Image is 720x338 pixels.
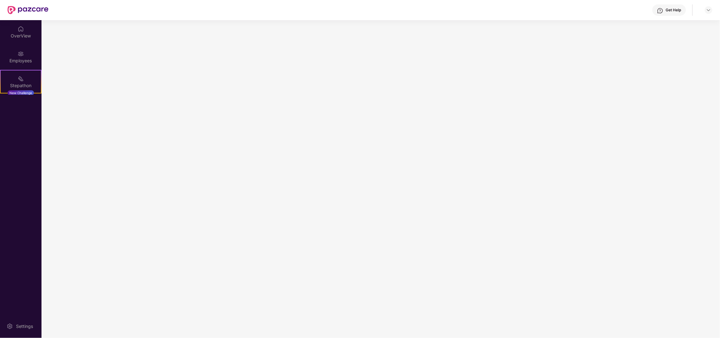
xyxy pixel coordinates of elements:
img: svg+xml;base64,PHN2ZyBpZD0iU2V0dGluZy0yMHgyMCIgeG1sbnM9Imh0dHA6Ly93d3cudzMub3JnLzIwMDAvc3ZnIiB3aW... [7,323,13,330]
div: New Challenge [8,90,34,95]
div: Stepathon [1,82,41,89]
img: svg+xml;base64,PHN2ZyBpZD0iSG9tZSIgeG1sbnM9Imh0dHA6Ly93d3cudzMub3JnLzIwMDAvc3ZnIiB3aWR0aD0iMjAiIG... [18,26,24,32]
img: svg+xml;base64,PHN2ZyBpZD0iRHJvcGRvd24tMzJ4MzIiIHhtbG5zPSJodHRwOi8vd3d3LnczLm9yZy8yMDAwL3N2ZyIgd2... [706,8,711,13]
img: svg+xml;base64,PHN2ZyB4bWxucz0iaHR0cDovL3d3dy53My5vcmcvMjAwMC9zdmciIHdpZHRoPSIyMSIgaGVpZ2h0PSIyMC... [18,76,24,82]
div: Settings [14,323,35,330]
div: Get Help [666,8,681,13]
img: svg+xml;base64,PHN2ZyBpZD0iSGVscC0zMngzMiIgeG1sbnM9Imh0dHA6Ly93d3cudzMub3JnLzIwMDAvc3ZnIiB3aWR0aD... [657,8,663,14]
img: svg+xml;base64,PHN2ZyBpZD0iRW1wbG95ZWVzIiB4bWxucz0iaHR0cDovL3d3dy53My5vcmcvMjAwMC9zdmciIHdpZHRoPS... [18,51,24,57]
img: New Pazcare Logo [8,6,48,14]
